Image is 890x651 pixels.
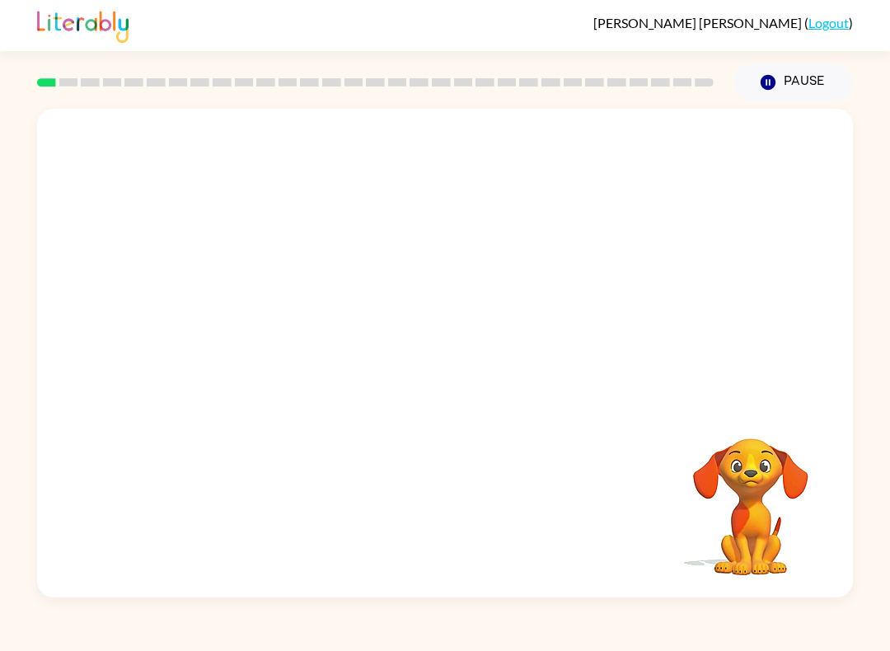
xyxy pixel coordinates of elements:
[593,15,853,30] div: ( )
[593,15,804,30] span: [PERSON_NAME] [PERSON_NAME]
[37,7,129,43] img: Literably
[808,15,849,30] a: Logout
[668,413,833,578] video: Your browser must support playing .mp4 files to use Literably. Please try using another browser.
[733,63,853,101] button: Pause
